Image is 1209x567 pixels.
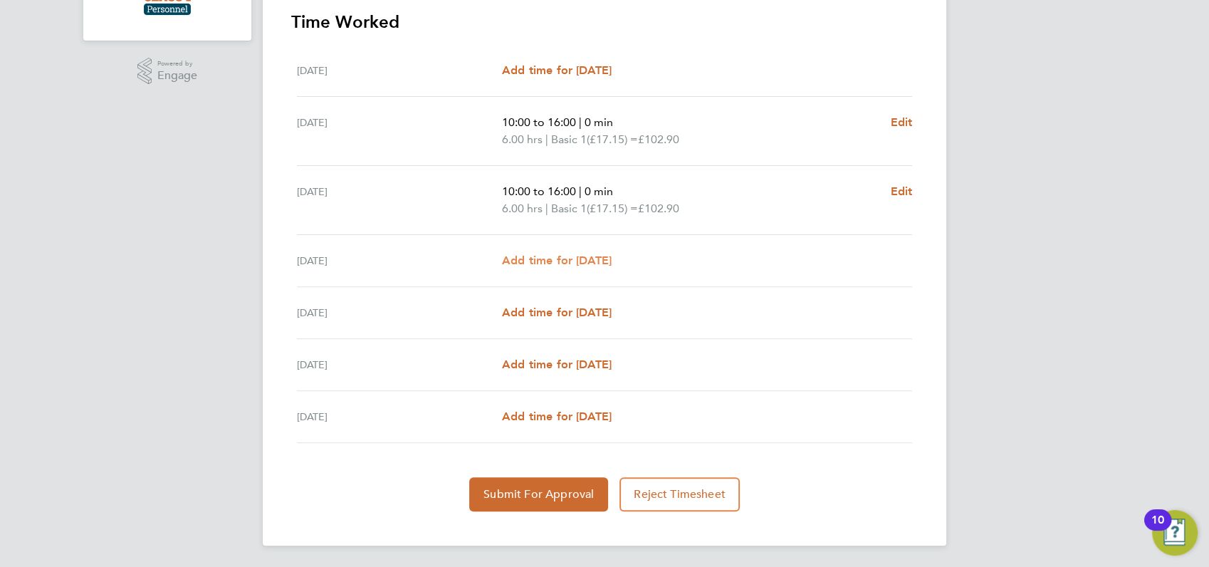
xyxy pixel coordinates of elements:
[297,408,502,425] div: [DATE]
[1152,510,1198,556] button: Open Resource Center, 10 new notifications
[638,202,679,215] span: £102.90
[579,184,582,198] span: |
[502,63,612,77] span: Add time for [DATE]
[157,58,197,70] span: Powered by
[890,114,912,131] a: Edit
[545,132,548,146] span: |
[585,184,613,198] span: 0 min
[545,202,548,215] span: |
[502,358,612,371] span: Add time for [DATE]
[297,252,502,269] div: [DATE]
[469,477,608,511] button: Submit For Approval
[483,487,594,501] span: Submit For Approval
[502,408,612,425] a: Add time for [DATE]
[587,202,638,215] span: (£17.15) =
[502,304,612,321] a: Add time for [DATE]
[638,132,679,146] span: £102.90
[579,115,582,129] span: |
[502,356,612,373] a: Add time for [DATE]
[502,132,543,146] span: 6.00 hrs
[502,184,576,198] span: 10:00 to 16:00
[502,254,612,267] span: Add time for [DATE]
[890,183,912,200] a: Edit
[137,58,198,85] a: Powered byEngage
[502,115,576,129] span: 10:00 to 16:00
[634,487,726,501] span: Reject Timesheet
[551,200,587,217] span: Basic 1
[157,70,197,82] span: Engage
[585,115,613,129] span: 0 min
[502,252,612,269] a: Add time for [DATE]
[502,410,612,423] span: Add time for [DATE]
[291,11,918,33] h3: Time Worked
[502,62,612,79] a: Add time for [DATE]
[297,304,502,321] div: [DATE]
[1151,520,1164,539] div: 10
[297,356,502,373] div: [DATE]
[587,132,638,146] span: (£17.15) =
[297,62,502,79] div: [DATE]
[502,202,543,215] span: 6.00 hrs
[502,306,612,319] span: Add time for [DATE]
[890,184,912,198] span: Edit
[297,183,502,217] div: [DATE]
[551,131,587,148] span: Basic 1
[890,115,912,129] span: Edit
[619,477,740,511] button: Reject Timesheet
[297,114,502,148] div: [DATE]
